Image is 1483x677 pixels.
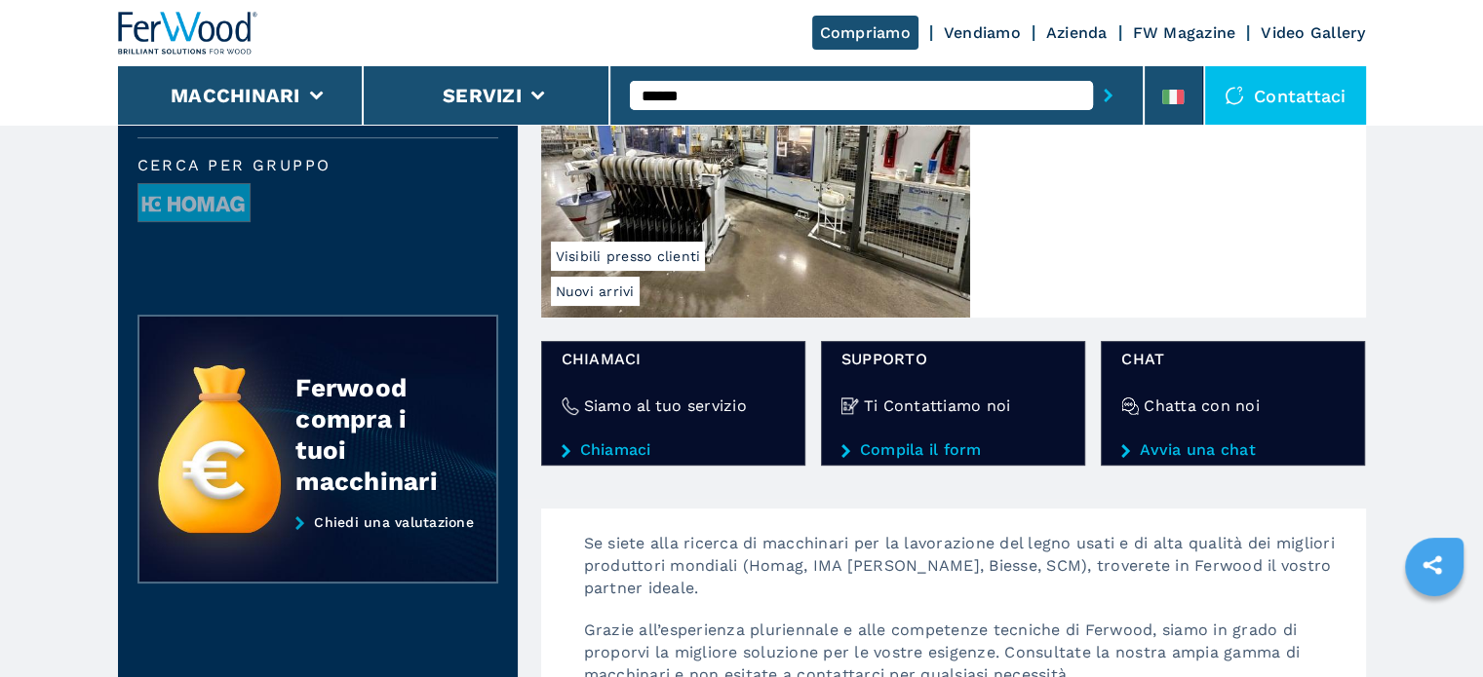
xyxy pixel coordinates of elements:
[864,395,1011,417] h4: Ti Contattiamo noi
[1408,541,1457,589] a: sharethis
[551,242,706,271] span: Visibili presso clienti
[1144,395,1260,417] h4: Chatta con noi
[562,348,785,370] span: Chiamaci
[1133,23,1236,42] a: FW Magazine
[137,158,498,173] span: Cerca per Gruppo
[1121,397,1139,415] img: Chatta con noi
[841,397,859,415] img: Ti Contattiamo noi
[584,395,747,417] h4: Siamo al tuo servizio
[295,372,457,497] div: Ferwood compra i tuoi macchinari
[1121,441,1345,459] a: Avvia una chat
[841,348,1065,370] span: Supporto
[812,16,918,50] a: Compriamo
[171,84,300,107] button: Macchinari
[562,397,579,415] img: Siamo al tuo servizio
[1121,348,1345,370] span: chat
[1046,23,1108,42] a: Azienda
[551,277,640,306] span: Nuovi arrivi
[138,184,250,223] img: image
[944,23,1021,42] a: Vendiamo
[443,84,522,107] button: Servizi
[1261,23,1365,42] a: Video Gallery
[1400,589,1468,662] iframe: Chat
[118,12,258,55] img: Ferwood
[137,514,498,584] a: Chiedi una valutazione
[565,532,1366,619] p: Se siete alla ricerca di macchinari per la lavorazione del legno usati e di alta qualità dei migl...
[1093,73,1123,118] button: submit-button
[1225,86,1244,105] img: Contattaci
[1205,66,1366,125] div: Contattaci
[841,441,1065,459] a: Compila il form
[562,441,785,459] a: Chiamaci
